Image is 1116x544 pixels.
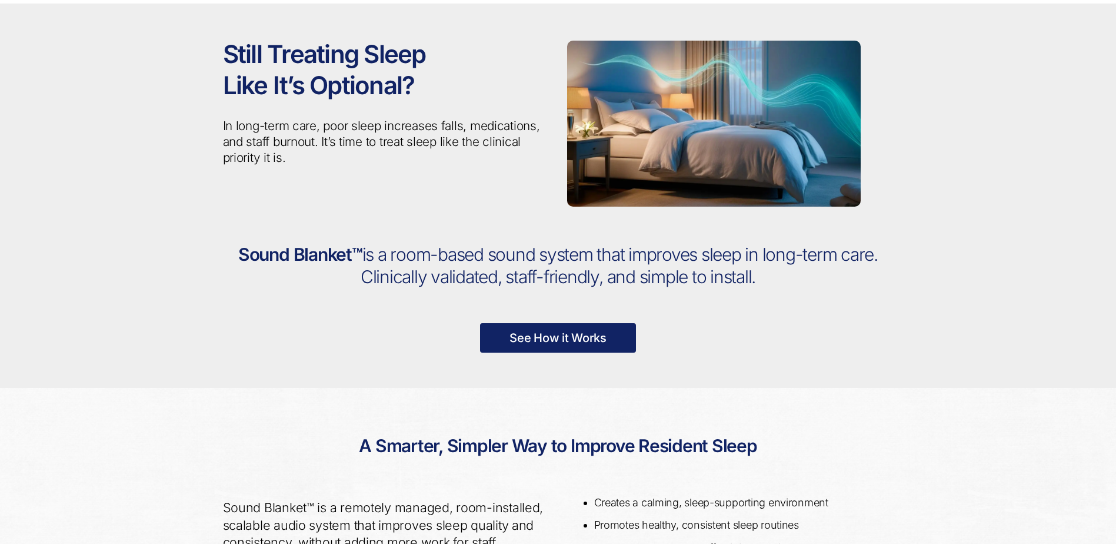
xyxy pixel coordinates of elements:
[594,519,884,532] li: Promotes healthy, consistent sleep routines
[361,244,878,287] span: is a room-based sound system that improves sleep in long-term care. Clinically validated, staff-f...
[335,49,362,58] span: Job title
[223,118,549,166] p: In long-term care, poor sleep increases falls, medications, and staff burnout. It’s time to treat...
[480,323,636,353] a: See How it Works
[335,1,371,10] span: Last name
[335,98,431,107] span: How did you hear about us?
[594,496,884,510] li: Creates a calming, sleep-supporting environment
[223,39,549,101] h1: Still Treating Sleep Like It’s Optional?
[223,423,894,469] h2: A Smarter, Simpler Way to Improve Resident Sleep
[223,244,894,288] h2: Sound Blanket™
